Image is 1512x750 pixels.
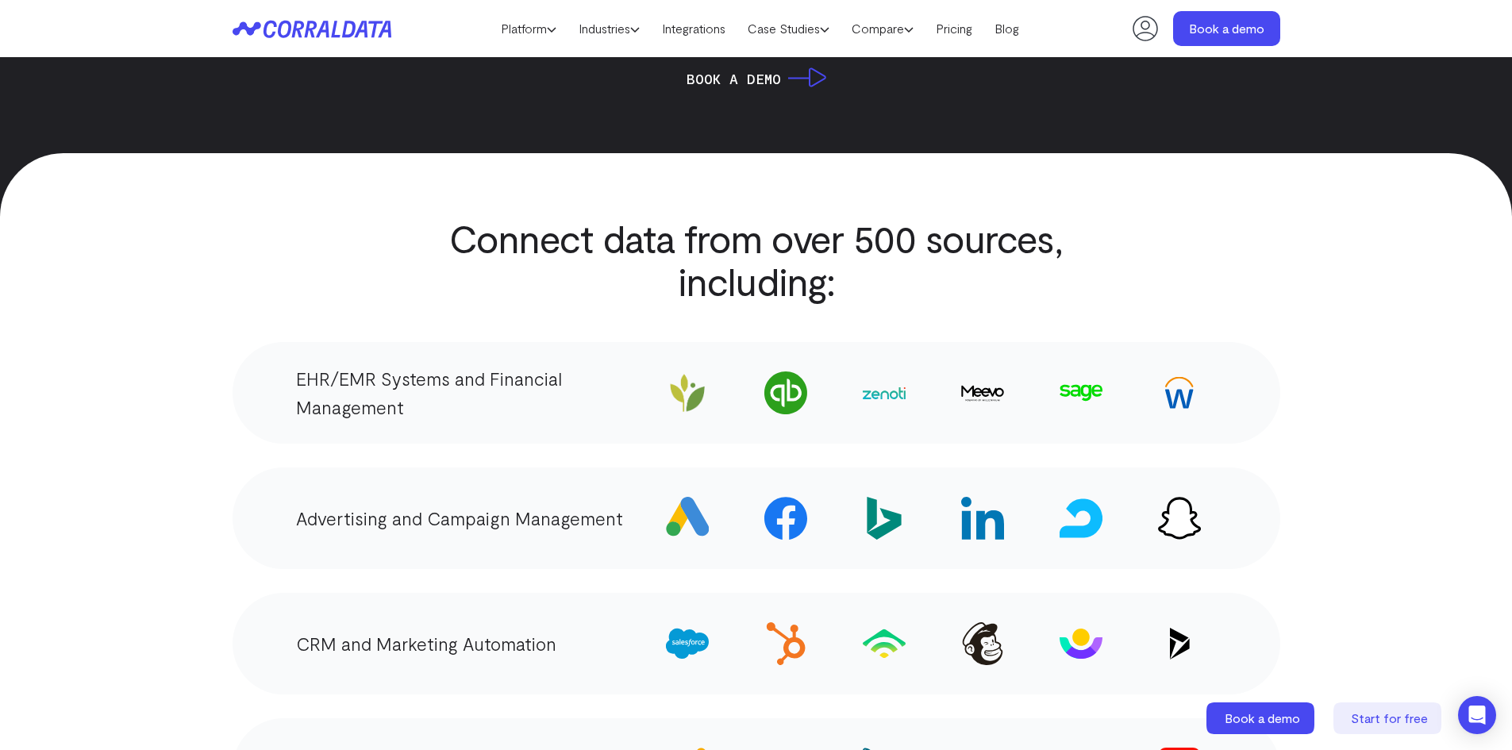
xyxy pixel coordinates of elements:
[1333,702,1445,734] a: Start for free
[296,504,623,533] p: Advertising and Campaign Management
[490,17,567,40] a: Platform
[1351,710,1428,725] span: Start for free
[296,364,650,421] p: EHR/EMR Systems and Financial Management
[651,17,737,40] a: Integrations
[296,629,556,658] p: CRM and Marketing Automation
[567,17,651,40] a: Industries
[687,67,826,90] a: Book a Demo
[1225,710,1300,725] span: Book a demo
[983,17,1030,40] a: Blog
[1458,696,1496,734] div: Open Intercom Messenger
[841,17,925,40] a: Compare
[1206,702,1318,734] a: Book a demo
[433,217,1080,302] h2: Connect data from over 500 sources, including:
[925,17,983,40] a: Pricing
[1173,11,1280,46] a: Book a demo
[737,17,841,40] a: Case Studies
